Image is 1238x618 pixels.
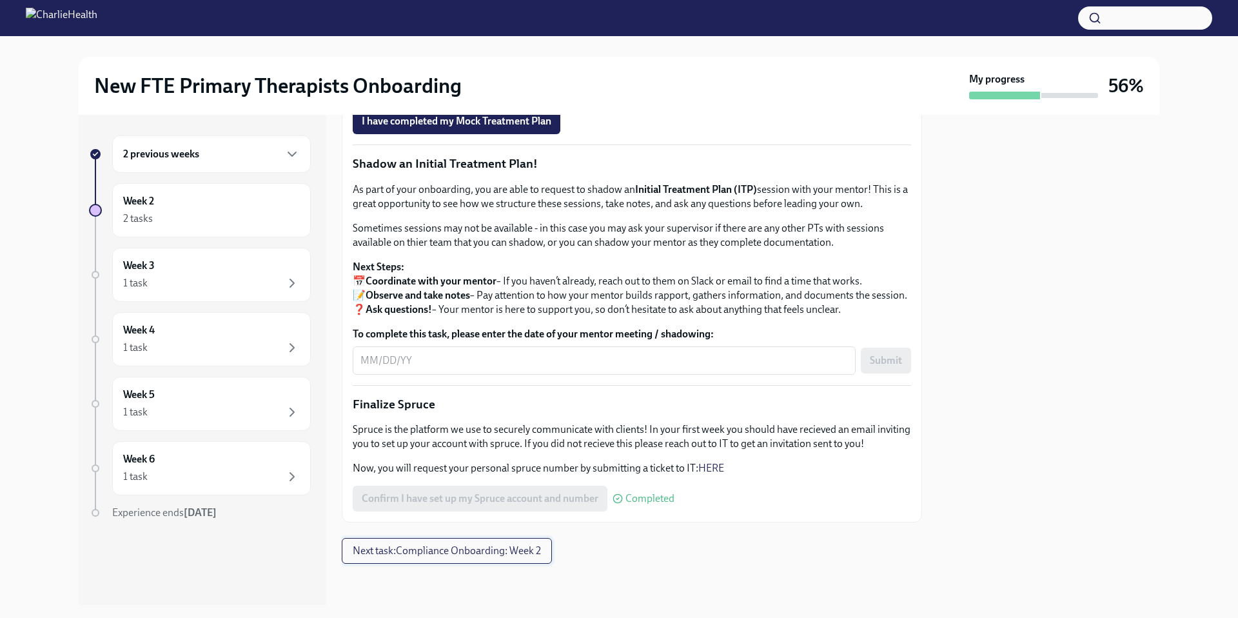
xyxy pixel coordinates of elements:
[123,341,148,355] div: 1 task
[1108,74,1144,97] h3: 56%
[26,8,97,28] img: CharlieHealth
[366,303,432,315] strong: Ask questions!
[353,327,911,341] label: To complete this task, please enter the date of your mentor meeting / shadowing:
[123,470,148,484] div: 1 task
[969,72,1025,86] strong: My progress
[123,194,154,208] h6: Week 2
[94,73,462,99] h2: New FTE Primary Therapists Onboarding
[362,115,551,128] span: I have completed my Mock Treatment Plan
[112,135,311,173] div: 2 previous weeks
[353,221,911,250] p: Sometimes sessions may not be available - in this case you may ask your supervisor if there are a...
[123,452,155,466] h6: Week 6
[123,276,148,290] div: 1 task
[123,212,153,226] div: 2 tasks
[89,377,311,431] a: Week 51 task
[353,544,541,557] span: Next task : Compliance Onboarding: Week 2
[89,441,311,495] a: Week 61 task
[112,506,217,519] span: Experience ends
[123,405,148,419] div: 1 task
[353,260,911,317] p: 📅 – If you haven’t already, reach out to them on Slack or email to find a time that works. 📝 – Pa...
[123,147,199,161] h6: 2 previous weeks
[625,493,674,504] span: Completed
[353,396,911,413] p: Finalize Spruce
[353,183,911,211] p: As part of your onboarding, you are able to request to shadow an session with your mentor! This i...
[184,506,217,519] strong: [DATE]
[353,108,560,134] button: I have completed my Mock Treatment Plan
[123,323,155,337] h6: Week 4
[353,461,911,475] p: Now, you will request your personal spruce number by submitting a ticket to IT:
[353,423,911,451] p: Spruce is the platform we use to securely communicate with clients! In your first week you should...
[123,259,155,273] h6: Week 3
[698,462,724,474] a: HERE
[366,289,470,301] strong: Observe and take notes
[366,275,496,287] strong: Coordinate with your mentor
[635,183,757,195] strong: Initial Treatment Plan (ITP)
[89,248,311,302] a: Week 31 task
[342,538,552,564] button: Next task:Compliance Onboarding: Week 2
[89,312,311,366] a: Week 41 task
[89,183,311,237] a: Week 22 tasks
[123,388,155,402] h6: Week 5
[353,155,911,172] p: Shadow an Initial Treatment Plan!
[353,261,404,273] strong: Next Steps:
